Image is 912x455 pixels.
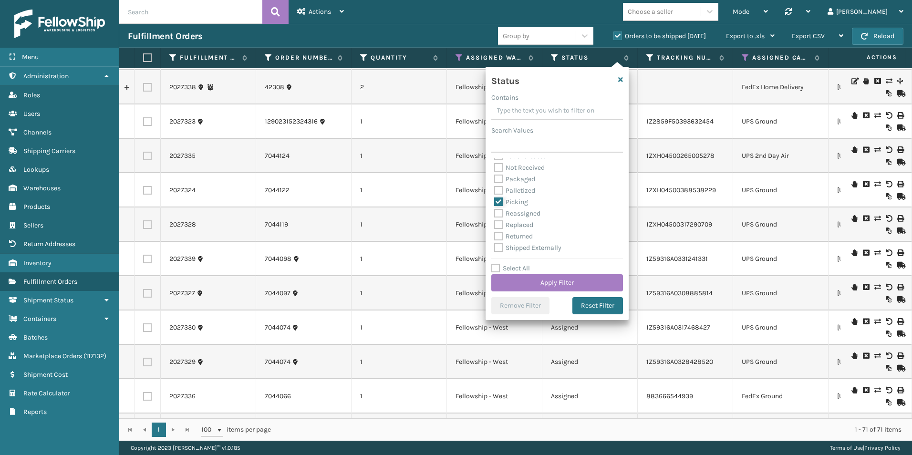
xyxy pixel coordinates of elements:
i: Mark as Shipped [897,365,903,372]
label: Not Received [494,164,545,172]
td: UPS Ground [733,242,829,276]
td: UPS Ground [733,173,829,207]
span: Shipment Cost [23,371,68,379]
i: Mark as Shipped [897,124,903,131]
label: Assigned Carrier Service [752,53,810,62]
td: 1 [352,345,447,379]
a: 2027335 [169,151,196,161]
span: Actions [309,8,331,16]
span: Export to .xls [726,32,765,40]
td: Fellowship - West [447,379,542,414]
i: On Hold [851,181,857,187]
span: Batches [23,333,48,341]
i: Cancel Fulfillment Order [863,318,869,325]
label: Palletized [494,186,535,195]
i: Change shipping [874,146,880,153]
i: On Hold [851,318,857,325]
span: 100 [201,425,216,434]
i: On Hold [851,215,857,222]
td: UPS Ground [733,104,829,139]
i: Mark as Shipped [897,193,903,200]
i: Mark as Shipped [897,399,903,406]
i: Cancel Fulfillment Order [863,352,869,359]
a: 1Z2859F50393632454 [646,117,714,125]
td: Fellowship - West [447,207,542,242]
td: 1 [352,379,447,414]
a: 1Z59316A0328428520 [646,358,713,366]
td: 1 [352,242,447,276]
i: Print Label [897,181,903,187]
a: 2027327 [169,289,195,298]
i: Print Label [897,112,903,119]
span: Return Addresses [23,240,75,248]
i: Cancel Fulfillment Order [863,284,869,290]
a: 1Z59316A0308885814 [646,289,713,297]
td: 1 [352,173,447,207]
td: Assigned [542,414,638,448]
i: Mark as Shipped [897,331,903,337]
td: 1 [352,414,447,448]
span: items per page [201,423,271,437]
i: Print Label [897,146,903,153]
i: Mark as Shipped [897,262,903,269]
p: Copyright 2023 [PERSON_NAME]™ v 1.0.185 [131,441,240,455]
i: Void Label [886,112,891,119]
td: Fellowship - West [447,276,542,310]
td: 1 [352,104,447,139]
button: Reset Filter [572,297,623,314]
i: Change shipping [874,284,880,290]
img: logo [14,10,105,38]
i: Reoptimize [886,331,891,337]
button: Apply Filter [491,274,623,291]
a: 42308 [265,83,284,92]
td: 1 [352,139,447,173]
i: Print Label [897,318,903,325]
label: Fulfillment Order Id [180,53,238,62]
label: Quantity [371,53,428,62]
div: Choose a seller [628,7,673,17]
span: Lookups [23,165,49,174]
i: Reoptimize [886,227,891,234]
i: Cancel Fulfillment Order [863,146,869,153]
i: Change shipping [874,249,880,256]
span: Shipping Carriers [23,147,75,155]
span: ( 117132 ) [83,352,106,360]
h3: Fulfillment Orders [128,31,202,42]
span: Administration [23,72,69,80]
a: 7044124 [265,151,290,161]
input: Type the text you wish to filter on [491,103,623,120]
span: Fulfillment Orders [23,278,77,286]
td: UPS 2nd Day Air [733,139,829,173]
span: Marketplace Orders [23,352,82,360]
span: Export CSV [792,32,825,40]
a: 2027324 [169,186,196,195]
i: On Hold [851,112,857,119]
td: 1 [352,310,447,345]
a: Terms of Use [830,445,863,451]
i: Print Label [897,387,903,393]
span: Sellers [23,221,43,229]
td: UPS Ground [733,207,829,242]
i: Mark as Shipped [897,296,903,303]
i: On Hold [851,387,857,393]
label: Orders to be shipped [DATE] [613,32,706,40]
span: Channels [23,128,52,136]
a: 1ZXH04500388538229 [646,186,716,194]
a: 7044066 [265,392,291,401]
td: UPS Ground [733,276,829,310]
label: Picking [494,198,528,206]
label: Order Number [275,53,333,62]
td: Assigned [542,379,638,414]
a: 2027338 [169,83,196,92]
label: Contains [491,93,518,103]
td: Fellowship - West [447,414,542,448]
td: 1 [352,207,447,242]
i: Cancel Fulfillment Order [863,181,869,187]
td: Assigned [542,345,638,379]
td: 2 [352,70,447,104]
a: 1 [152,423,166,437]
label: Packaged [494,175,535,183]
a: 7044074 [265,323,290,332]
span: Shipment Status [23,296,73,304]
i: Void Label [886,181,891,187]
